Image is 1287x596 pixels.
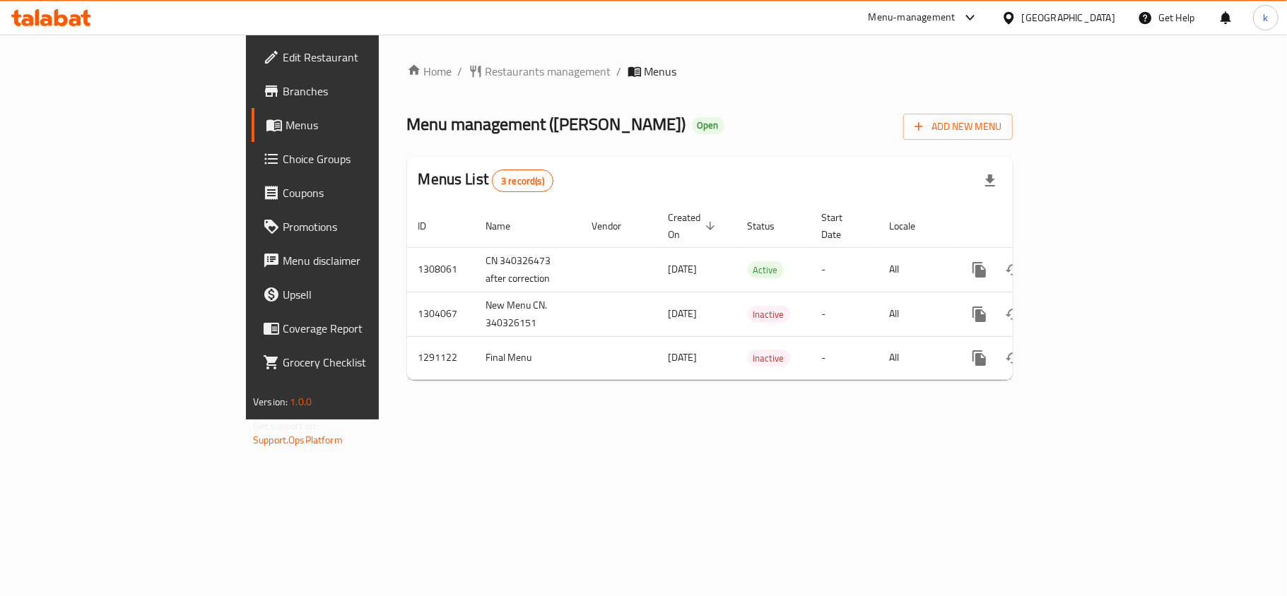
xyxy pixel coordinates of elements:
[878,336,951,379] td: All
[692,119,724,131] span: Open
[592,217,640,234] span: Vendor
[283,218,449,235] span: Promotions
[475,247,581,292] td: CN 340326473 after correction
[973,164,1007,198] div: Export file
[252,278,461,311] a: Upsell
[475,336,581,379] td: Final Menu
[669,304,698,323] span: [DATE]
[878,292,951,336] td: All
[951,205,1110,248] th: Actions
[748,350,790,366] span: Inactive
[748,262,784,278] span: Active
[963,253,997,287] button: more
[283,286,449,303] span: Upsell
[1022,10,1115,25] div: [GEOGRAPHIC_DATA]
[903,114,1013,140] button: Add New Menu
[669,209,719,243] span: Created On
[252,176,461,210] a: Coupons
[253,431,343,449] a: Support.OpsPlatform
[748,306,790,323] div: Inactive
[811,336,878,379] td: -
[253,417,318,435] span: Get support on:
[283,49,449,66] span: Edit Restaurant
[252,210,461,244] a: Promotions
[669,348,698,366] span: [DATE]
[811,292,878,336] td: -
[283,83,449,100] span: Branches
[890,217,934,234] span: Locale
[486,217,529,234] span: Name
[469,63,611,80] a: Restaurants management
[283,150,449,167] span: Choice Groups
[669,260,698,278] span: [DATE]
[1263,10,1268,25] span: k
[283,320,449,337] span: Coverage Report
[493,174,553,188] span: 3 record(s)
[252,244,461,278] a: Menu disclaimer
[252,40,461,74] a: Edit Restaurant
[997,253,1030,287] button: Change Status
[878,247,951,292] td: All
[748,217,794,234] span: Status
[407,205,1110,380] table: enhanced table
[486,63,611,80] span: Restaurants management
[963,341,997,375] button: more
[617,63,622,80] li: /
[418,169,553,192] h2: Menus List
[252,74,461,108] a: Branches
[915,118,1001,136] span: Add New Menu
[252,142,461,176] a: Choice Groups
[748,261,784,278] div: Active
[963,297,997,331] button: more
[407,108,686,140] span: Menu management ( [PERSON_NAME] )
[418,217,445,234] span: ID
[811,247,878,292] td: -
[253,393,288,411] span: Version:
[869,9,956,26] div: Menu-management
[645,63,677,80] span: Menus
[748,306,790,323] span: Inactive
[475,292,581,336] td: New Menu CN. 340326151
[252,311,461,345] a: Coverage Report
[822,209,862,243] span: Start Date
[286,117,449,133] span: Menus
[692,117,724,134] div: Open
[283,252,449,269] span: Menu disclaimer
[290,393,312,411] span: 1.0.0
[997,297,1030,331] button: Change Status
[997,341,1030,375] button: Change Status
[407,63,1013,80] nav: breadcrumb
[252,108,461,142] a: Menus
[492,169,553,192] div: Total records count
[283,354,449,371] span: Grocery Checklist
[283,184,449,201] span: Coupons
[252,345,461,379] a: Grocery Checklist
